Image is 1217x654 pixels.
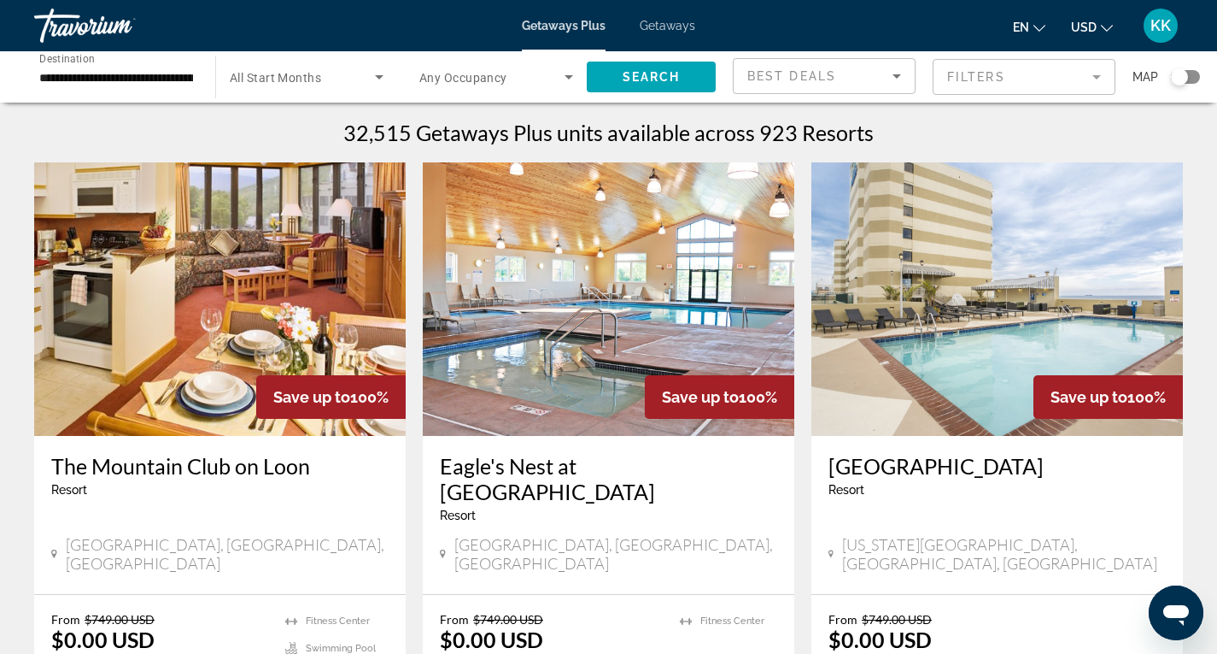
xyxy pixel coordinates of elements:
span: [GEOGRAPHIC_DATA], [GEOGRAPHIC_DATA], [GEOGRAPHIC_DATA] [454,535,777,573]
div: 100% [645,375,794,419]
a: The Mountain Club on Loon [51,453,389,479]
iframe: Кнопка запуска окна обмена сообщениями [1149,586,1203,640]
img: D598O01X.jpg [423,162,794,436]
span: Fitness Center [306,616,370,627]
span: Best Deals [747,69,836,83]
span: Fitness Center [700,616,764,627]
span: Any Occupancy [419,71,507,85]
p: $0.00 USD [51,627,155,652]
div: 100% [1033,375,1183,419]
span: Save up to [273,388,350,406]
p: $0.00 USD [440,627,543,652]
span: $749.00 USD [85,612,155,627]
span: From [828,612,857,627]
span: Resort [51,483,87,497]
span: From [440,612,469,627]
span: Save up to [662,388,739,406]
span: Resort [828,483,864,497]
button: Search [587,62,716,92]
p: $0.00 USD [828,627,932,652]
span: USD [1071,21,1097,34]
button: Change currency [1071,15,1113,39]
span: Search [623,70,681,84]
button: User Menu [1138,8,1183,44]
span: Save up to [1050,388,1127,406]
span: Resort [440,509,476,522]
span: Map [1132,65,1158,89]
span: KK [1150,17,1171,34]
span: From [51,612,80,627]
span: Swimming Pool [306,643,376,654]
a: Getaways [640,19,695,32]
button: Change language [1013,15,1045,39]
img: 1358I01L.jpg [34,162,406,436]
mat-select: Sort by [747,66,901,86]
h1: 32,515 Getaways Plus units available across 923 Resorts [343,120,874,145]
div: 100% [256,375,406,419]
button: Filter [933,58,1115,96]
span: en [1013,21,1029,34]
span: [GEOGRAPHIC_DATA], [GEOGRAPHIC_DATA], [GEOGRAPHIC_DATA] [66,535,389,573]
a: Travorium [34,3,205,48]
a: Eagle's Nest at [GEOGRAPHIC_DATA] [440,453,777,504]
span: [US_STATE][GEOGRAPHIC_DATA], [GEOGRAPHIC_DATA], [GEOGRAPHIC_DATA] [842,535,1166,573]
a: [GEOGRAPHIC_DATA] [828,453,1166,479]
span: Destination [39,52,95,64]
span: $749.00 USD [862,612,932,627]
span: $749.00 USD [473,612,543,627]
span: All Start Months [230,71,321,85]
img: DP26O01X.jpg [811,162,1183,436]
a: Getaways Plus [522,19,606,32]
